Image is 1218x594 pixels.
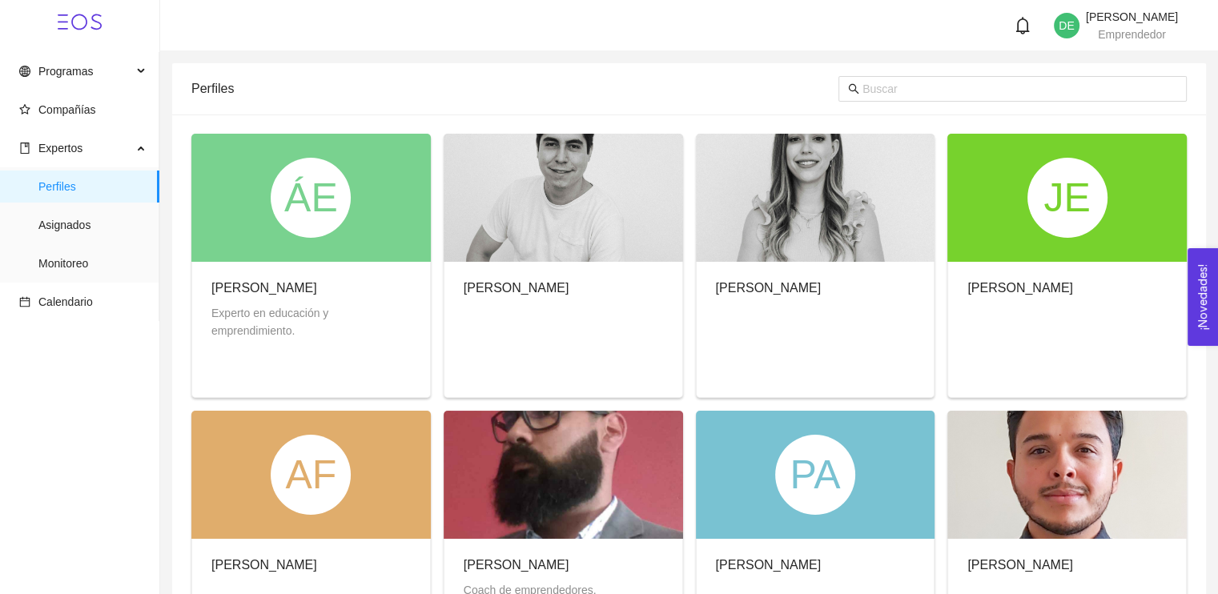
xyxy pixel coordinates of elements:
[38,247,147,279] span: Monitoreo
[464,278,569,298] div: [PERSON_NAME]
[862,80,1177,98] input: Buscar
[19,142,30,154] span: book
[38,209,147,241] span: Asignados
[775,435,855,515] div: PA
[38,142,82,155] span: Expertos
[38,103,96,116] span: Compañías
[1098,28,1166,41] span: Emprendedor
[211,278,411,298] div: [PERSON_NAME]
[211,555,317,575] div: [PERSON_NAME]
[1059,13,1074,38] span: DE
[716,278,822,298] div: [PERSON_NAME]
[191,66,838,111] div: Perfiles
[38,171,147,203] span: Perfiles
[1188,248,1218,346] button: Open Feedback Widget
[967,278,1073,298] div: [PERSON_NAME]
[716,555,822,575] div: [PERSON_NAME]
[211,304,411,339] div: Experto en educación y emprendimiento.
[464,555,663,575] div: [PERSON_NAME]
[19,296,30,307] span: calendar
[38,295,93,308] span: Calendario
[19,66,30,77] span: global
[38,65,93,78] span: Programas
[848,83,859,94] span: search
[19,104,30,115] span: star
[1086,10,1178,23] span: [PERSON_NAME]
[1027,158,1107,238] div: JE
[967,555,1073,575] div: [PERSON_NAME]
[271,435,351,515] div: AF
[271,158,351,238] div: ÁE
[1014,17,1031,34] span: bell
